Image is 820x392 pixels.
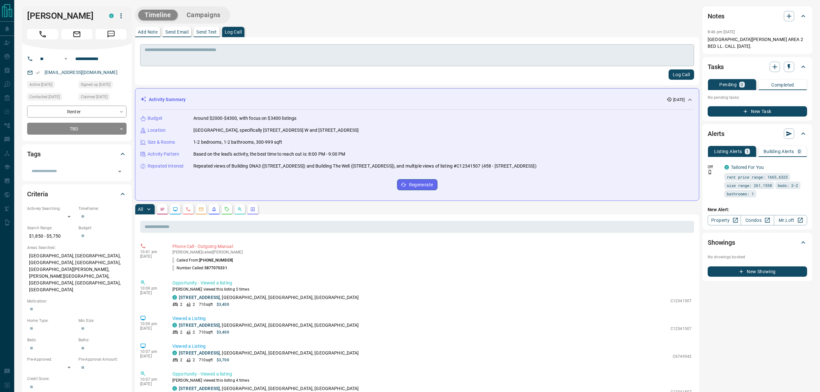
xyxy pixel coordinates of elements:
[61,29,92,39] span: Email
[179,323,220,328] a: [STREET_ADDRESS]
[199,258,233,263] span: [PHONE_NUMBER]
[140,326,163,331] p: [DATE]
[172,386,177,391] div: condos.ca
[224,207,230,212] svg: Requests
[673,97,685,103] p: [DATE]
[199,302,213,307] p: 710 sqft
[719,82,737,87] p: Pending
[199,207,204,212] svg: Emails
[193,302,195,307] p: 2
[27,11,99,21] h1: [PERSON_NAME]
[172,315,692,322] p: Viewed a Listing
[27,29,58,39] span: Call
[708,93,807,102] p: No pending tasks
[180,302,182,307] p: 2
[708,215,741,225] a: Property
[27,225,75,231] p: Search Range:
[774,215,807,225] a: Mr.Loft
[397,179,437,190] button: Regenerate
[172,323,177,327] div: condos.ca
[27,206,75,211] p: Actively Searching:
[179,386,220,391] a: [STREET_ADDRESS]
[138,10,178,20] button: Timeline
[708,206,807,213] p: New Alert:
[45,70,118,75] a: [EMAIL_ADDRESS][DOMAIN_NAME]
[179,350,359,356] p: , [GEOGRAPHIC_DATA], [GEOGRAPHIC_DATA], [GEOGRAPHIC_DATA]
[140,254,163,259] p: [DATE]
[78,225,127,231] p: Budget:
[708,59,807,75] div: Tasks
[172,377,692,383] p: [PERSON_NAME] viewed this listing 4 times
[140,250,163,254] p: 10:41 am
[96,29,127,39] span: Message
[771,83,794,87] p: Completed
[217,329,229,335] p: $3,400
[27,251,127,295] p: [GEOGRAPHIC_DATA], [GEOGRAPHIC_DATA], [GEOGRAPHIC_DATA], [GEOGRAPHIC_DATA], [GEOGRAPHIC_DATA][PER...
[172,286,692,292] p: [PERSON_NAME] viewed this listing 5 times
[27,93,75,102] div: Tue Sep 09 2025
[140,286,163,291] p: 10:09 pm
[204,266,227,270] span: 5877070331
[179,294,359,301] p: , [GEOGRAPHIC_DATA], [GEOGRAPHIC_DATA], [GEOGRAPHIC_DATA]
[186,207,191,212] svg: Calls
[708,62,724,72] h2: Tasks
[671,326,692,332] p: C12341507
[727,182,772,189] span: size range: 261,1538
[172,280,692,286] p: Opportunity - Viewed a listing
[138,207,143,211] p: All
[172,243,692,250] p: Phone Call - Outgoing Manual
[36,70,40,75] svg: Email Verified
[708,8,807,24] div: Notes
[27,376,127,382] p: Credit Score:
[179,295,220,300] a: [STREET_ADDRESS]
[62,55,70,63] button: Open
[211,207,217,212] svg: Listing Alerts
[78,93,127,102] div: Sat Aug 09 2025
[109,14,114,18] div: condos.ca
[217,357,229,363] p: $3,700
[172,351,177,355] div: condos.ca
[199,357,213,363] p: 710 sqft
[708,164,721,170] p: Off
[250,207,255,212] svg: Agent Actions
[27,123,127,135] div: TBD
[179,350,220,356] a: [STREET_ADDRESS]
[140,354,163,358] p: [DATE]
[27,81,75,90] div: Tue Sep 02 2025
[193,329,195,335] p: 2
[140,377,163,382] p: 10:07 pm
[78,318,127,324] p: Min Size:
[237,207,242,212] svg: Opportunities
[173,207,178,212] svg: Lead Browsing Activity
[27,356,75,362] p: Pre-Approved:
[708,266,807,277] button: New Showing
[741,215,774,225] a: Condos
[78,81,127,90] div: Sat Aug 09 2025
[669,69,694,80] button: Log Call
[140,322,163,326] p: 10:09 pm
[217,302,229,307] p: $3,400
[671,298,692,304] p: C12341507
[148,163,184,170] p: Repeated Interest
[27,337,75,343] p: Beds:
[708,237,735,248] h2: Showings
[708,129,724,139] h2: Alerts
[724,165,729,170] div: condos.ca
[199,329,213,335] p: 710 sqft
[27,298,127,304] p: Motivation:
[714,149,742,154] p: Listing Alerts
[179,385,359,392] p: , [GEOGRAPHIC_DATA], [GEOGRAPHIC_DATA], [GEOGRAPHIC_DATA]
[29,94,60,100] span: Contacted [DATE]
[225,30,242,34] p: Log Call
[193,139,282,146] p: 1-2 bedrooms, 1-2 bathrooms, 300-999 sqft
[148,139,175,146] p: Size & Rooms
[708,235,807,250] div: Showings
[160,207,165,212] svg: Notes
[140,291,163,295] p: [DATE]
[741,82,743,87] p: 0
[708,11,724,21] h2: Notes
[78,206,127,211] p: Timeframe:
[193,115,296,122] p: Around $2000-$4300, with focus on $3400 listings
[148,151,179,158] p: Activity Pattern
[193,163,537,170] p: Repeated views of Building DNA3 ([STREET_ADDRESS]) and Building The Well ([STREET_ADDRESS]), and ...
